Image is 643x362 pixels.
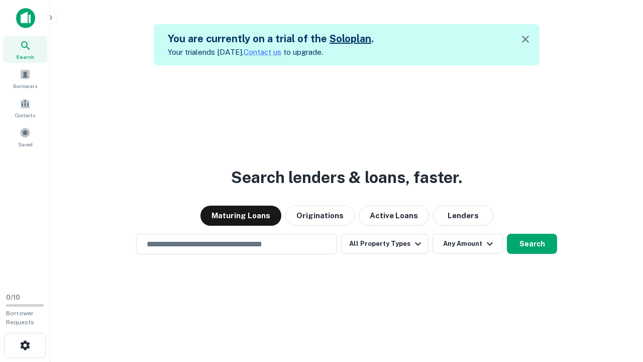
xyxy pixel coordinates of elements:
[15,111,35,119] span: Contacts
[359,206,429,226] button: Active Loans
[285,206,355,226] button: Originations
[3,65,47,92] a: Borrowers
[330,33,371,45] a: Soloplan
[244,48,281,56] a: Contact us
[200,206,281,226] button: Maturing Loans
[433,234,503,254] button: Any Amount
[341,234,428,254] button: All Property Types
[6,310,34,326] span: Borrower Requests
[507,234,557,254] button: Search
[168,46,374,58] p: Your trial ends [DATE]. to upgrade.
[18,140,33,148] span: Saved
[231,165,462,190] h3: Search lenders & loans, faster.
[168,31,374,46] h5: You are currently on a trial of the .
[3,36,47,63] a: Search
[16,8,35,28] img: capitalize-icon.png
[16,53,34,61] span: Search
[593,282,643,330] iframe: Chat Widget
[6,294,20,301] span: 0 / 10
[433,206,493,226] button: Lenders
[13,82,37,90] span: Borrowers
[3,94,47,121] a: Contacts
[3,123,47,150] a: Saved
